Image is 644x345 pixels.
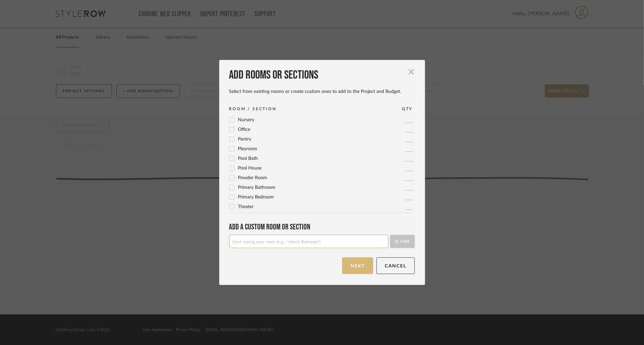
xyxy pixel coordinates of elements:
[405,65,418,79] button: Close
[238,127,251,132] span: Office
[390,235,415,248] button: Add
[238,118,255,122] span: Nursery
[229,68,415,83] div: Add rooms or sections
[238,166,262,171] span: Pool House
[402,106,413,112] div: QTY
[229,222,415,232] div: Add a Custom room or Section
[238,156,258,161] span: Pool Bath
[238,185,276,190] span: Primary Bathroom
[238,195,274,199] span: Primary Bedroom
[229,235,388,248] input: Start typing your room (e.g., “John’s Bedroom”)
[238,175,268,180] span: Powder Room
[229,106,277,112] div: ROOM / SECTION
[229,89,415,95] div: Select from existing rooms or create custom ones to add to the Project and Budget.
[238,147,258,151] span: Playroom
[238,204,254,209] span: Theater
[238,137,252,142] span: Pantry
[376,257,415,274] button: Cancel
[342,257,373,274] button: Next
